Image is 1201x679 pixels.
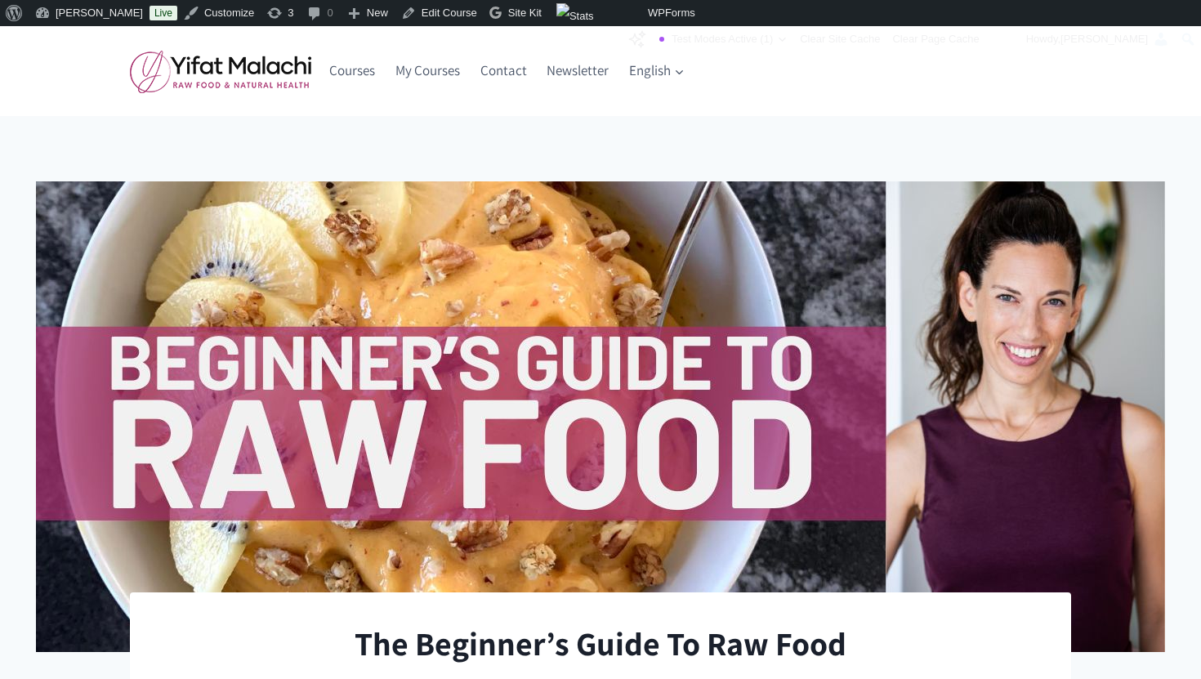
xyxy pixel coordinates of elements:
[130,50,311,93] img: yifat_logo41_en.png
[319,51,386,91] a: Courses
[508,7,542,19] span: Site Kit
[800,33,880,45] span: Clear Site Cache
[629,60,685,82] span: English
[556,3,648,23] img: Views over 48 hours. Click for more Jetpack Stats.
[319,51,694,91] nav: Primary
[156,619,1045,668] h1: The Beginner’s Guide To Raw Food
[1060,33,1148,45] span: [PERSON_NAME]
[886,26,985,52] a: Clear Page Cache
[386,51,471,91] a: My Courses
[470,51,537,91] a: Contact
[150,6,177,20] a: Live
[892,33,979,45] span: Clear Page Cache
[619,51,695,91] a: English
[654,26,794,52] a: Test Modes Active (1)
[1020,26,1176,52] a: Howdy,
[537,51,619,91] a: Newsletter
[794,26,886,52] a: Clear Site Cache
